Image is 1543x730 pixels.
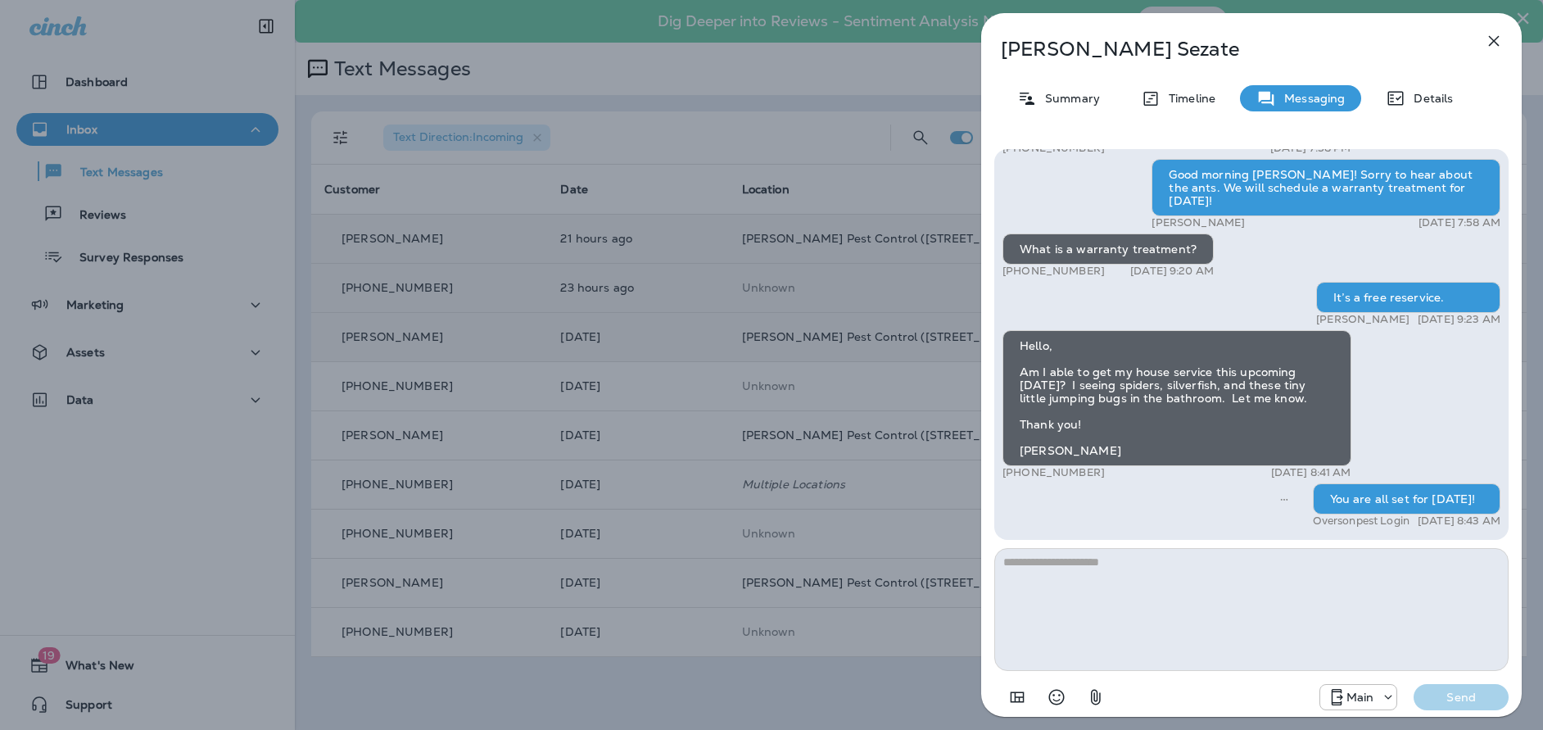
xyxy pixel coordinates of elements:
p: Details [1405,92,1453,105]
p: Main [1346,691,1374,704]
p: [DATE] 8:41 AM [1271,466,1351,479]
p: [PHONE_NUMBER] [1002,265,1105,278]
p: Summary [1037,92,1100,105]
p: [PHONE_NUMBER] [1002,466,1105,479]
p: [DATE] 8:43 AM [1418,515,1500,528]
p: [PERSON_NAME] Sezate [1001,38,1448,61]
div: Good morning [PERSON_NAME]! Sorry to hear about the ants. We will schedule a warranty treatment f... [1152,159,1500,216]
p: [DATE] 9:23 AM [1418,313,1500,326]
button: Select an emoji [1040,681,1073,714]
div: It’s a free reservice. [1316,282,1500,313]
p: [PERSON_NAME] [1152,216,1245,229]
p: [DATE] 9:20 AM [1130,265,1214,278]
p: Timeline [1161,92,1215,105]
div: Hello, Am I able to get my house service this upcoming [DATE]? I seeing spiders, silverfish, and ... [1002,330,1351,466]
button: Add in a premade template [1001,681,1034,714]
span: Sent [1280,491,1288,506]
p: [DATE] 7:58 AM [1419,216,1500,229]
p: [PERSON_NAME] [1316,313,1410,326]
p: Messaging [1276,92,1345,105]
div: +1 (480) 400-1835 [1320,687,1397,707]
p: Oversonpest Login [1313,515,1410,528]
div: What is a warranty treatment? [1002,234,1214,265]
div: You are all set for [DATE]! [1313,483,1500,515]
